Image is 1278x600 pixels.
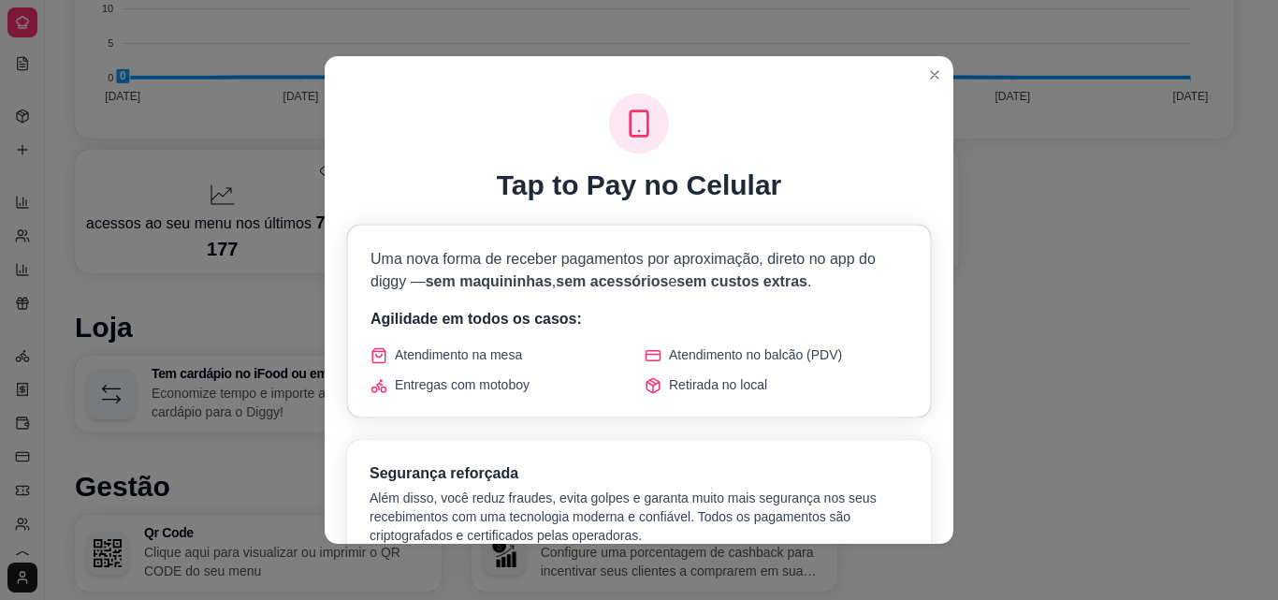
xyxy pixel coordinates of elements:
p: Agilidade em todos os casos: [370,308,908,330]
span: Entregas com motoboy [395,375,530,394]
span: Atendimento na mesa [395,345,522,364]
span: sem maquininhas [426,273,552,289]
span: sem acessórios [556,273,668,289]
h1: Tap to Pay no Celular [497,168,782,202]
span: sem custos extras [676,273,807,289]
h3: Segurança reforçada [370,462,908,485]
button: Close [920,60,950,90]
p: Além disso, você reduz fraudes, evita golpes e garanta muito mais segurança nos seus recebimentos... [370,489,908,545]
span: Atendimento no balcão (PDV) [669,345,842,364]
span: Retirada no local [669,375,767,394]
p: Uma nova forma de receber pagamentos por aproximação, direto no app do diggy — , e . [370,248,908,293]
